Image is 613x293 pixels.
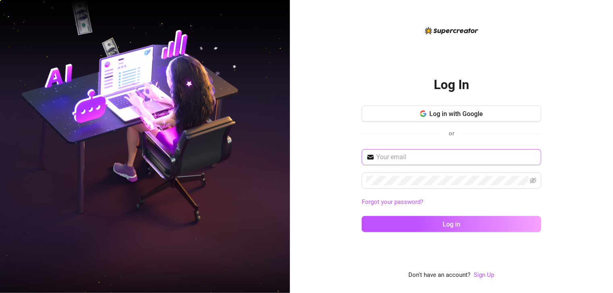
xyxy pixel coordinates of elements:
img: logo-BBDzfeDw.svg [425,27,478,34]
h2: Log In [434,77,469,93]
span: Log in [443,220,460,228]
a: Forgot your password? [362,198,423,206]
a: Sign Up [474,271,495,278]
input: Your email [376,152,536,162]
a: Forgot your password? [362,197,541,207]
button: Log in with Google [362,106,541,122]
button: Log in [362,216,541,232]
span: or [449,130,454,137]
span: eye-invisible [530,177,536,184]
span: Log in with Google [430,110,483,118]
a: Sign Up [474,270,495,280]
span: Don't have an account? [409,270,471,280]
